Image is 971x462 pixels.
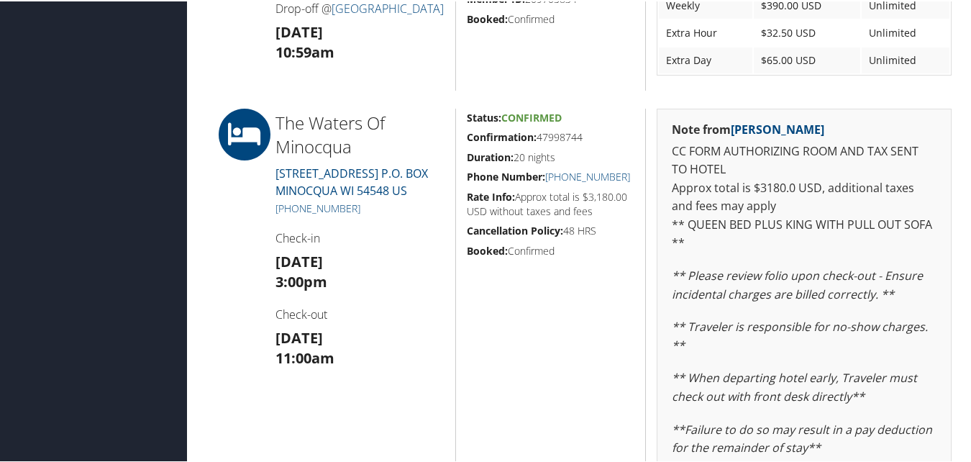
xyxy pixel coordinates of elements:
a: [PHONE_NUMBER] [275,200,360,214]
strong: [DATE] [275,327,323,346]
span: Confirmed [501,109,562,123]
strong: [DATE] [275,250,323,270]
td: Extra Hour [659,19,752,45]
strong: Rate Info: [467,189,515,202]
em: ** When departing hotel early, Traveler must check out with front desk directly** [672,368,917,403]
h5: Confirmed [467,243,635,257]
strong: 11:00am [275,347,334,366]
td: Unlimited [862,19,949,45]
h4: Check-in [275,229,445,245]
td: $65.00 USD [754,46,860,72]
p: CC FORM AUTHORIZING ROOM AND TAX SENT TO HOTEL Approx total is $3180.0 USD, additional taxes and ... [672,141,936,252]
a: [STREET_ADDRESS] P.O. BOXMINOCQUA WI 54548 US [275,164,428,197]
h5: 20 nights [467,149,635,163]
strong: Phone Number: [467,168,545,182]
strong: Duration: [467,149,514,163]
h2: The Waters Of Minocqua [275,109,445,158]
h5: 48 HRS [467,222,635,237]
em: ** Traveler is responsible for no-show charges. ** [672,317,928,352]
strong: Booked: [467,243,508,256]
strong: Status: [467,109,501,123]
strong: Confirmation: [467,129,537,142]
a: [PHONE_NUMBER] [545,168,630,182]
em: **Failure to do so may result in a pay deduction for the remainder of stay** [672,420,932,455]
strong: Note from [672,120,824,136]
h5: Approx total is $3,180.00 USD without taxes and fees [467,189,635,217]
strong: 3:00pm [275,271,327,290]
strong: [DATE] [275,21,323,40]
strong: 10:59am [275,41,334,60]
td: $32.50 USD [754,19,860,45]
strong: Cancellation Policy: [467,222,563,236]
h5: Confirmed [467,11,635,25]
h5: 47998744 [467,129,635,143]
td: Unlimited [862,46,949,72]
td: Extra Day [659,46,752,72]
h4: Check-out [275,305,445,321]
strong: Booked: [467,11,508,24]
em: ** Please review folio upon check-out - Ensure incidental charges are billed correctly. ** [672,266,923,301]
a: [PERSON_NAME] [731,120,824,136]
